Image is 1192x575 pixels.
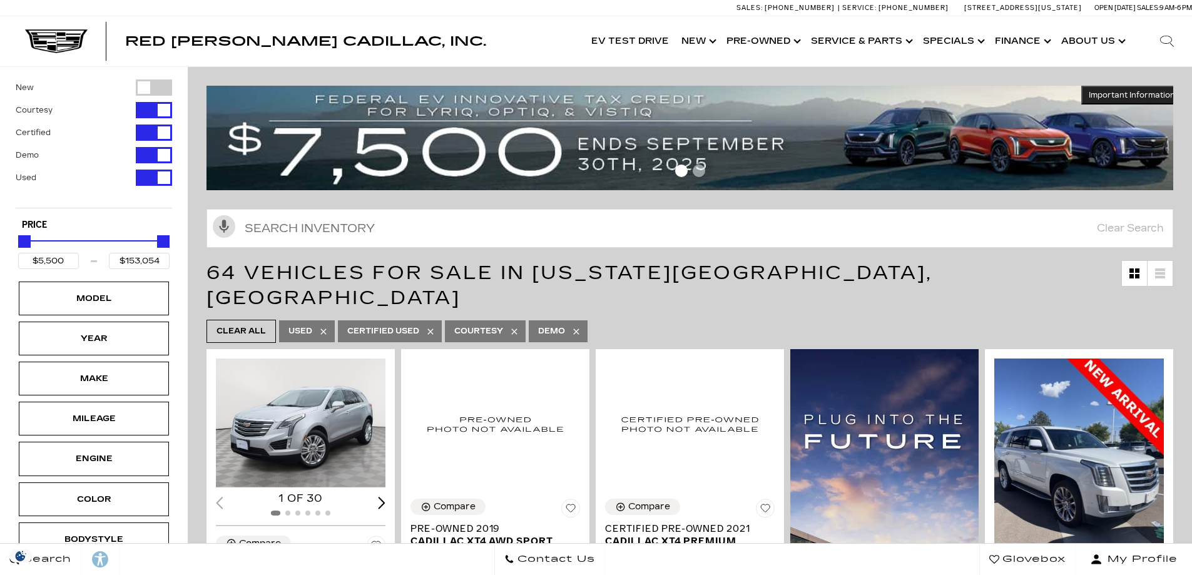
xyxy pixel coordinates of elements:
[1094,4,1136,12] span: Open [DATE]
[216,323,266,339] span: Clear All
[605,535,765,560] span: Cadillac XT4 Premium Luxury
[454,323,503,339] span: Courtesy
[347,323,419,339] span: Certified Used
[1137,4,1159,12] span: Sales:
[19,362,169,395] div: MakeMake
[216,359,387,487] div: 1 / 2
[206,262,932,309] span: 64 Vehicles for Sale in [US_STATE][GEOGRAPHIC_DATA], [GEOGRAPHIC_DATA]
[18,253,79,269] input: Minimum
[288,323,312,339] span: Used
[605,499,680,515] button: Compare Vehicle
[805,16,917,66] a: Service & Parts
[1159,4,1192,12] span: 9 AM-6 PM
[18,231,170,269] div: Price
[213,215,235,238] svg: Click to toggle on voice search
[206,86,1183,190] img: vrp-tax-ending-august-version
[538,323,565,339] span: Demo
[1089,90,1175,100] span: Important Information
[157,235,170,248] div: Maximum Price
[917,16,989,66] a: Specials
[675,16,720,66] a: New
[16,171,36,184] label: Used
[736,4,763,12] span: Sales:
[63,292,125,305] div: Model
[410,359,580,489] img: 2019 Cadillac XT4 AWD Sport
[765,4,835,12] span: [PHONE_NUMBER]
[494,544,605,575] a: Contact Us
[1055,16,1129,66] a: About Us
[19,322,169,355] div: YearYear
[19,442,169,476] div: EngineEngine
[16,81,34,94] label: New
[16,126,51,139] label: Certified
[16,104,53,116] label: Courtesy
[367,536,385,559] button: Save Vehicle
[675,165,688,177] span: Go to slide 1
[239,538,281,549] div: Compare
[63,412,125,425] div: Mileage
[605,522,775,560] a: Certified Pre-Owned 2021Cadillac XT4 Premium Luxury
[206,209,1173,248] input: Search Inventory
[410,522,580,547] a: Pre-Owned 2019Cadillac XT4 AWD Sport
[989,16,1055,66] a: Finance
[842,4,877,12] span: Service:
[6,549,35,562] img: Opt-Out Icon
[16,79,172,208] div: Filter by Vehicle Type
[6,549,35,562] section: Click to Open Cookie Consent Modal
[720,16,805,66] a: Pre-Owned
[879,4,949,12] span: [PHONE_NUMBER]
[410,535,571,547] span: Cadillac XT4 AWD Sport
[964,4,1082,12] a: [STREET_ADDRESS][US_STATE]
[838,4,952,11] a: Service: [PHONE_NUMBER]
[410,522,571,535] span: Pre-Owned 2019
[1081,86,1183,104] button: Important Information
[125,35,486,48] a: Red [PERSON_NAME] Cadillac, Inc.
[736,4,838,11] a: Sales: [PHONE_NUMBER]
[605,522,765,535] span: Certified Pre-Owned 2021
[979,544,1076,575] a: Glovebox
[585,16,675,66] a: EV Test Drive
[434,501,476,512] div: Compare
[63,452,125,466] div: Engine
[693,165,705,177] span: Go to slide 2
[1076,544,1192,575] button: Open user profile menu
[514,551,595,568] span: Contact Us
[216,536,291,552] button: Compare Vehicle
[63,372,125,385] div: Make
[378,497,385,509] div: Next slide
[999,551,1066,568] span: Glovebox
[22,220,166,231] h5: Price
[63,532,125,546] div: Bodystyle
[25,29,88,53] img: Cadillac Dark Logo with Cadillac White Text
[19,551,71,568] span: Search
[19,282,169,315] div: ModelModel
[19,522,169,556] div: BodystyleBodystyle
[18,235,31,248] div: Minimum Price
[216,359,387,487] img: 2018 Cadillac XT5 Premium Luxury AWD 1
[1103,551,1178,568] span: My Profile
[410,499,486,515] button: Compare Vehicle
[216,492,385,506] div: 1 of 30
[561,499,580,522] button: Save Vehicle
[19,482,169,516] div: ColorColor
[756,499,775,522] button: Save Vehicle
[16,149,39,161] label: Demo
[125,34,486,49] span: Red [PERSON_NAME] Cadillac, Inc.
[63,492,125,506] div: Color
[63,332,125,345] div: Year
[19,402,169,435] div: MileageMileage
[628,501,670,512] div: Compare
[109,253,170,269] input: Maximum
[605,359,775,489] img: 2021 Cadillac XT4 Premium Luxury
